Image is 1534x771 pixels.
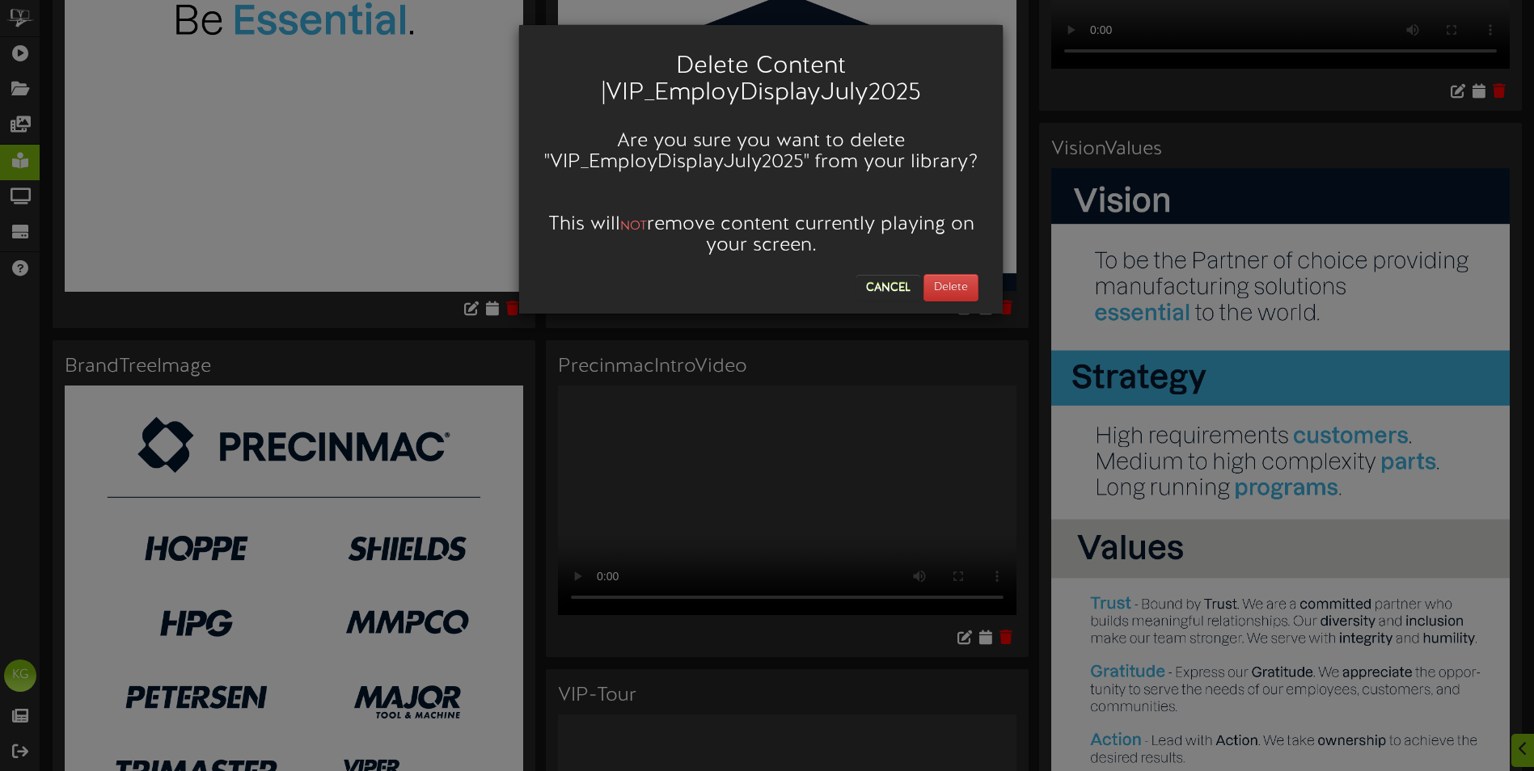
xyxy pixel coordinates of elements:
h3: Are you sure you want to delete " VIP_EmployDisplayJuly2025 " from your library? [543,131,978,174]
span: NOT [620,219,647,234]
button: Cancel [856,275,920,301]
h2: Delete Content | VIP_EmployDisplayJuly2025 [543,53,978,107]
button: Delete [923,274,978,301]
h3: This will remove content currently playing on your screen. [543,214,978,257]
